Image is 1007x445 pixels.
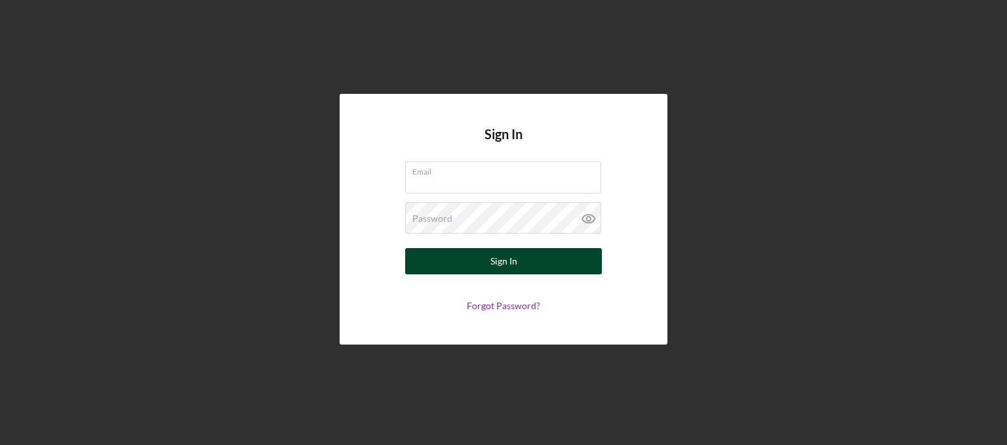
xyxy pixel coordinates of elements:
[484,127,523,161] h4: Sign In
[412,213,452,224] label: Password
[412,162,601,177] label: Email
[490,248,517,274] div: Sign In
[405,248,602,274] button: Sign In
[467,300,540,311] a: Forgot Password?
